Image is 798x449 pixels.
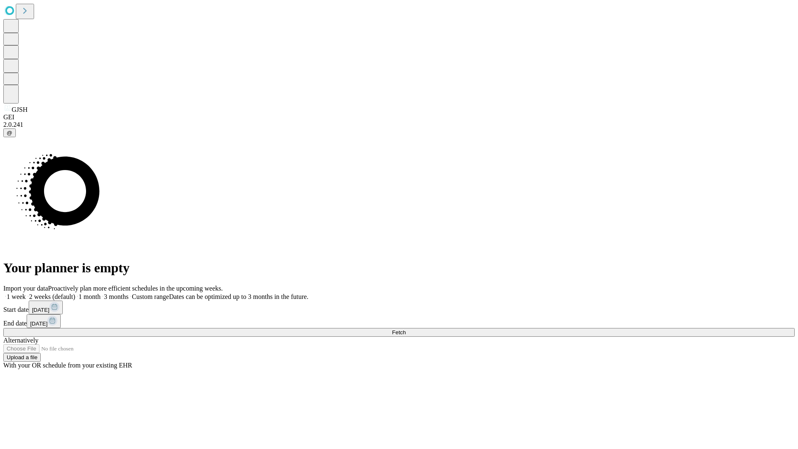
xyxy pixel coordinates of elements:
span: 1 month [79,293,101,300]
span: Alternatively [3,337,38,344]
button: Fetch [3,328,795,337]
button: @ [3,128,16,137]
button: [DATE] [27,314,61,328]
span: Fetch [392,329,406,336]
span: Proactively plan more efficient schedules in the upcoming weeks. [48,285,223,292]
div: GEI [3,113,795,121]
span: Custom range [132,293,169,300]
span: [DATE] [32,307,49,313]
span: Import your data [3,285,48,292]
span: @ [7,130,12,136]
div: 2.0.241 [3,121,795,128]
button: Upload a file [3,353,41,362]
span: Dates can be optimized up to 3 months in the future. [169,293,308,300]
span: 2 weeks (default) [29,293,75,300]
span: [DATE] [30,321,47,327]
div: Start date [3,301,795,314]
span: 1 week [7,293,26,300]
div: End date [3,314,795,328]
button: [DATE] [29,301,63,314]
span: With your OR schedule from your existing EHR [3,362,132,369]
span: 3 months [104,293,128,300]
h1: Your planner is empty [3,260,795,276]
span: GJSH [12,106,27,113]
